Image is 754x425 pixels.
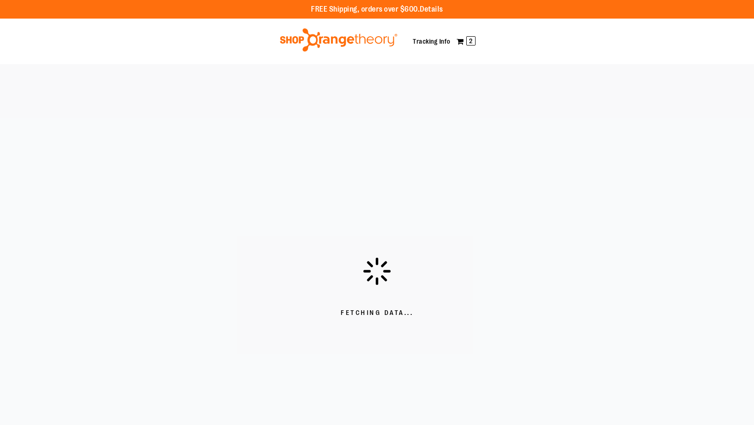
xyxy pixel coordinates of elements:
[466,36,476,46] span: 2
[311,4,443,15] p: FREE Shipping, orders over $600.
[420,5,443,13] a: Details
[341,308,413,318] span: Fetching Data...
[413,38,450,45] a: Tracking Info
[278,28,399,52] img: Shop Orangetheory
